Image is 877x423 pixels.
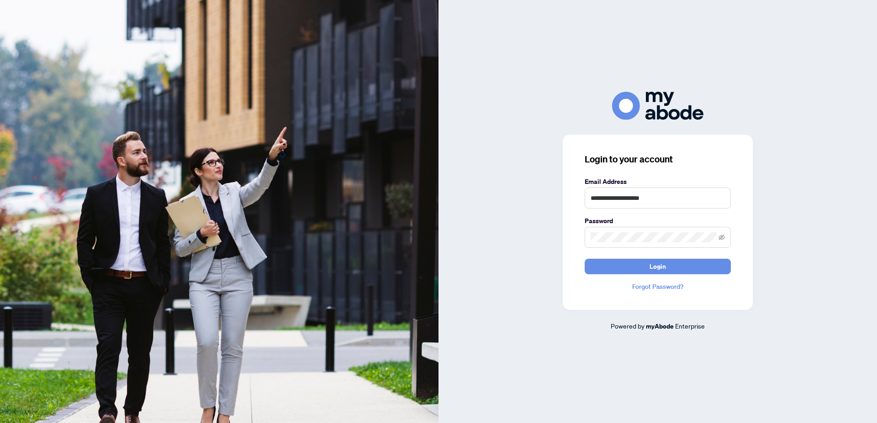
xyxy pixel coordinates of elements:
[585,282,731,292] a: Forgot Password?
[585,216,731,226] label: Password
[719,234,725,240] span: eye-invisible
[611,322,645,330] span: Powered by
[585,177,731,187] label: Email Address
[612,92,703,120] img: ma-logo
[646,321,674,331] a: myAbode
[675,322,705,330] span: Enterprise
[650,259,666,274] span: Login
[585,259,731,274] button: Login
[585,153,731,166] h3: Login to your account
